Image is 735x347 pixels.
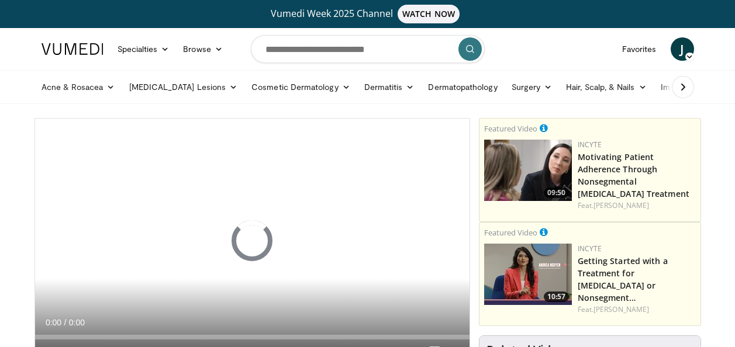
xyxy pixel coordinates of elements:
div: Progress Bar [35,335,470,339]
div: Feat. [578,304,696,315]
a: Specialties [111,37,177,61]
small: Featured Video [484,123,537,134]
a: Surgery [505,75,560,99]
a: Vumedi Week 2025 ChannelWATCH NOW [43,5,692,23]
a: 10:57 [484,244,572,305]
a: 09:50 [484,140,572,201]
a: [MEDICAL_DATA] Lesions [122,75,245,99]
a: Incyte [578,244,602,254]
input: Search topics, interventions [251,35,485,63]
span: 0:00 [69,318,85,327]
a: Cosmetic Dermatology [244,75,357,99]
a: Acne & Rosacea [34,75,122,99]
a: Favorites [615,37,664,61]
div: Feat. [578,200,696,211]
a: Incyte [578,140,602,150]
span: / [64,318,67,327]
a: Dermatitis [357,75,422,99]
span: WATCH NOW [398,5,460,23]
a: Browse [176,37,230,61]
span: 0:00 [46,318,61,327]
a: J [671,37,694,61]
a: Getting Started with a Treatment for [MEDICAL_DATA] or Nonsegment… [578,255,668,303]
img: 39505ded-af48-40a4-bb84-dee7792dcfd5.png.150x105_q85_crop-smart_upscale.jpg [484,140,572,201]
span: 10:57 [544,292,569,302]
a: Hair, Scalp, & Nails [559,75,653,99]
a: [PERSON_NAME] [593,200,649,210]
img: e02a99de-beb8-4d69-a8cb-018b1ffb8f0c.png.150x105_q85_crop-smart_upscale.jpg [484,244,572,305]
span: 09:50 [544,188,569,198]
small: Featured Video [484,227,537,238]
a: [PERSON_NAME] [593,304,649,314]
a: Dermatopathology [421,75,504,99]
img: VuMedi Logo [42,43,103,55]
a: Motivating Patient Adherence Through Nonsegmental [MEDICAL_DATA] Treatment [578,151,689,199]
